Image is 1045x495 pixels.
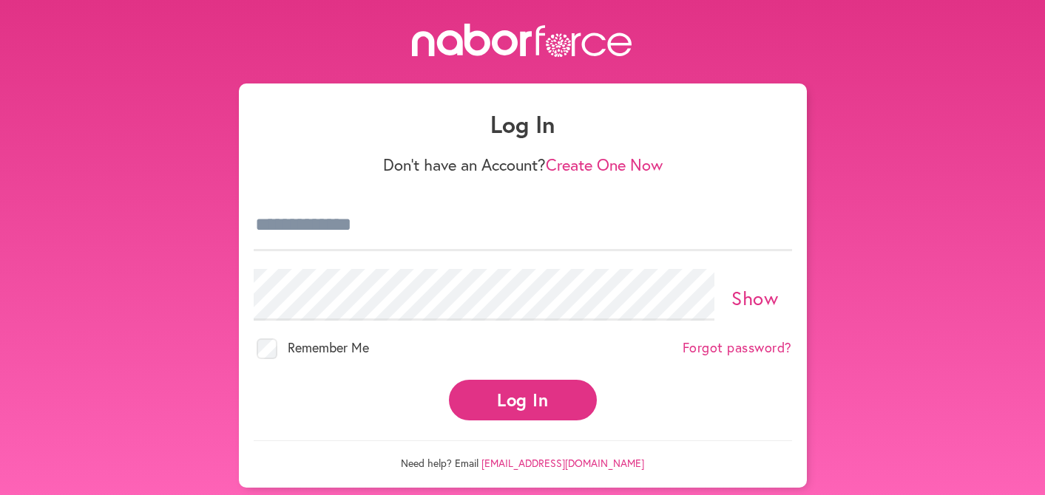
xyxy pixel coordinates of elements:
a: Create One Now [546,154,663,175]
button: Log In [449,380,597,420]
a: Forgot password? [683,340,792,356]
h1: Log In [254,110,792,138]
p: Don't have an Account? [254,155,792,174]
p: Need help? Email [254,440,792,470]
span: Remember Me [288,338,369,356]
a: Show [731,285,778,310]
a: [EMAIL_ADDRESS][DOMAIN_NAME] [481,456,644,470]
